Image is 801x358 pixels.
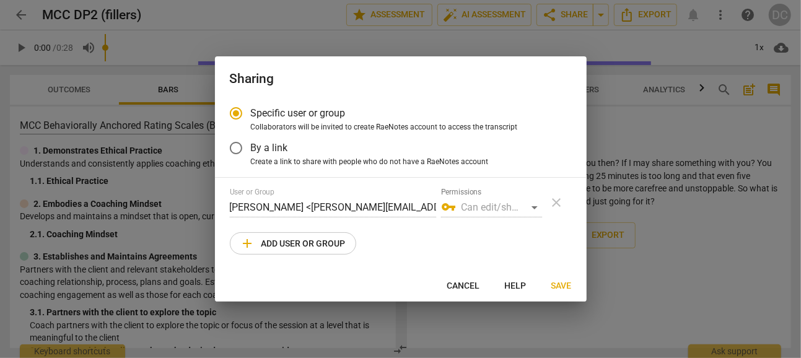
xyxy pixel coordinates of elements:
span: By a link [251,141,288,155]
span: Add user or group [240,236,346,251]
span: Cancel [447,280,480,292]
h2: Sharing [230,71,572,87]
span: Save [551,280,572,292]
div: Sharing type [230,98,572,167]
span: Collaborators will be invited to create RaeNotes account to access the transcript [251,122,518,133]
button: Help [495,274,536,297]
label: User or Group [230,189,274,196]
button: Add [230,232,356,255]
button: Cancel [437,274,490,297]
div: Can edit/share [441,198,542,217]
button: Save [541,274,582,297]
span: Create a link to share with people who do not have a RaeNotes account [251,157,489,168]
label: Permissions [441,189,481,196]
span: add [240,236,255,251]
span: Help [505,280,527,292]
span: vpn_key [441,199,456,214]
span: Specific user or group [251,106,346,120]
input: Start typing name or email [230,198,436,217]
